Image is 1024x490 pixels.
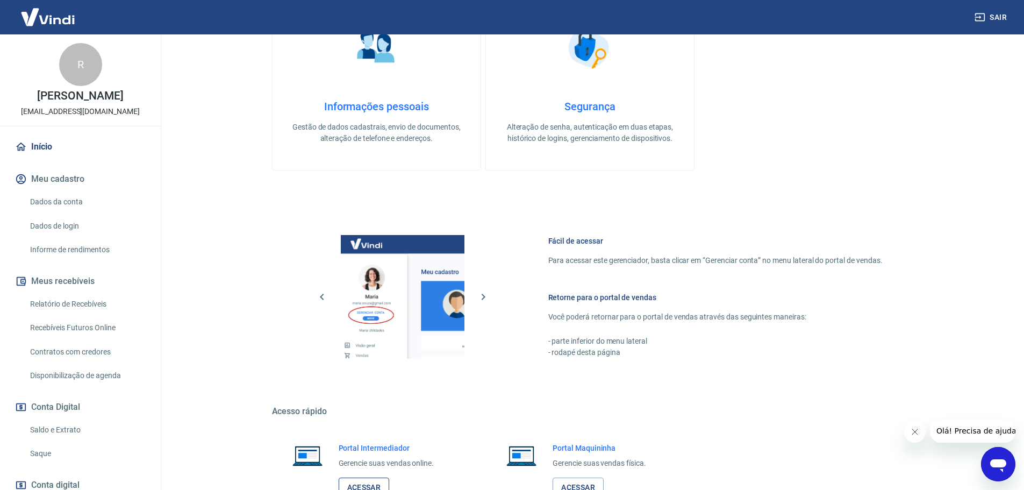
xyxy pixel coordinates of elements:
a: Contratos com credores [26,341,148,363]
p: Gestão de dados cadastrais, envio de documentos, alteração de telefone e endereços. [290,122,463,144]
h6: Portal Intermediador [339,443,434,453]
h4: Segurança [503,100,677,113]
p: Para acessar este gerenciador, basta clicar em “Gerenciar conta” no menu lateral do portal de ven... [548,255,883,266]
img: Imagem da dashboard mostrando o botão de gerenciar conta na sidebar no lado esquerdo [341,235,464,359]
img: Segurança [563,20,617,74]
div: R [59,43,102,86]
h6: Fácil de acessar [548,236,883,246]
a: Recebíveis Futuros Online [26,317,148,339]
h4: Informações pessoais [290,100,463,113]
h6: Portal Maquininha [553,443,646,453]
a: Disponibilização de agenda [26,365,148,387]
iframe: Fechar mensagem [904,421,926,443]
p: [EMAIL_ADDRESS][DOMAIN_NAME] [21,106,140,117]
img: Imagem de um notebook aberto [285,443,330,468]
a: Informe de rendimentos [26,239,148,261]
a: Dados de login [26,215,148,237]
span: Olá! Precisa de ajuda? [6,8,90,16]
iframe: Mensagem da empresa [930,419,1015,443]
button: Sair [972,8,1011,27]
p: - parte inferior do menu lateral [548,336,883,347]
a: Saque [26,443,148,465]
iframe: Botão para abrir a janela de mensagens [981,447,1015,481]
a: Relatório de Recebíveis [26,293,148,315]
p: Gerencie suas vendas online. [339,458,434,469]
p: Gerencie suas vendas física. [553,458,646,469]
a: Início [13,135,148,159]
img: Informações pessoais [349,20,403,74]
img: Vindi [13,1,83,33]
p: [PERSON_NAME] [37,90,123,102]
p: Você poderá retornar para o portal de vendas através das seguintes maneiras: [548,311,883,323]
a: Dados da conta [26,191,148,213]
button: Conta Digital [13,395,148,419]
h5: Acesso rápido [272,406,908,417]
p: - rodapé desta página [548,347,883,358]
h6: Retorne para o portal de vendas [548,292,883,303]
a: Saldo e Extrato [26,419,148,441]
button: Meu cadastro [13,167,148,191]
img: Imagem de um notebook aberto [499,443,544,468]
button: Meus recebíveis [13,269,148,293]
p: Alteração de senha, autenticação em duas etapas, histórico de logins, gerenciamento de dispositivos. [503,122,677,144]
